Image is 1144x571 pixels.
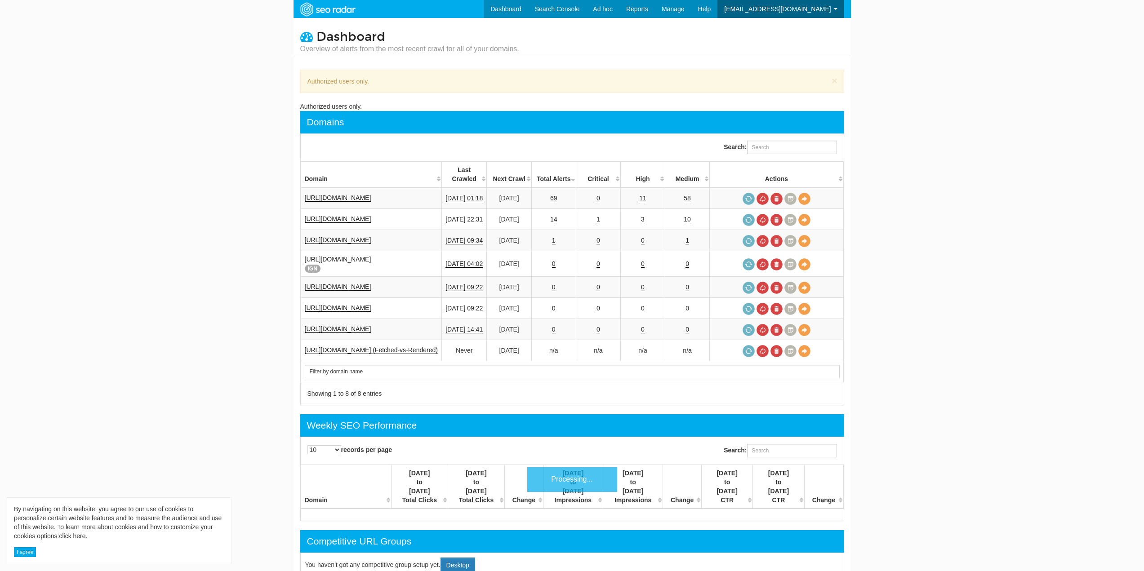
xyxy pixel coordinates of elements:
a: View Domain Overview [798,258,810,270]
th: High: activate to sort column descending [621,162,665,188]
a: 1 [596,216,600,223]
span: Ad hoc [593,5,613,13]
a: Request a crawl [743,303,755,315]
a: [URL][DOMAIN_NAME] [305,304,371,312]
a: Delete most recent audit [770,282,783,294]
a: [DATE] 09:22 [445,305,483,312]
a: Crawl History [784,345,797,357]
a: Crawl History [784,235,797,247]
th: Next Crawl: activate to sort column descending [487,162,531,188]
a: Cancel in-progress audit [757,235,769,247]
a: 0 [596,283,600,291]
td: n/a [621,340,665,361]
td: [DATE] [487,298,531,319]
span: Search Console [535,5,580,13]
a: 14 [550,216,557,223]
th: Domain: activate to sort column ascending [301,162,441,188]
a: 58 [684,195,691,202]
a: 0 [596,237,600,244]
th: [DATE] to [DATE] Total Clicks [448,465,504,509]
a: Request a crawl [743,214,755,226]
a: [DATE] 14:41 [445,326,483,333]
a: 0 [686,305,689,312]
th: [DATE] to [DATE] CTR [753,465,804,509]
a: [URL][DOMAIN_NAME] (Fetched-vs-Rendered) [305,346,438,354]
a: [DATE] 09:34 [445,237,483,244]
a: Cancel in-progress audit [757,282,769,294]
td: [DATE] [487,230,531,251]
a: Cancel in-progress audit [757,324,769,336]
a: Cancel in-progress audit [757,193,769,205]
input: Search [305,365,840,378]
th: [DATE] to [DATE] Impressions [603,465,663,509]
small: Overview of alerts from the most recent crawl for all of your domains. [300,44,519,54]
a: Cancel in-progress audit [757,345,769,357]
span: IGN [305,265,320,273]
a: View Domain Overview [798,324,810,336]
a: Request a crawl [743,193,755,205]
a: 0 [686,326,689,333]
a: 10 [684,216,691,223]
a: [URL][DOMAIN_NAME] [305,325,371,333]
label: Search: [724,444,837,457]
a: View Domain Overview [798,193,810,205]
th: Actions: activate to sort column ascending [710,162,843,188]
button: × [832,76,837,85]
a: 0 [552,260,556,268]
a: 0 [641,326,645,333]
a: Delete most recent audit [770,258,783,270]
a: Crawl History [784,193,797,205]
span: Dashboard [316,29,385,44]
a: Delete most recent audit [770,193,783,205]
td: [DATE] [487,319,531,340]
a: Crawl History [784,282,797,294]
a: 3 [641,216,645,223]
a: Delete most recent audit [770,303,783,315]
a: Request a crawl [743,258,755,270]
label: Search: [724,141,837,154]
a: Crawl History [784,214,797,226]
td: [DATE] [487,187,531,209]
td: [DATE] [487,251,531,277]
th: Change [663,465,702,509]
a: 0 [686,260,689,268]
a: Crawl History [784,258,797,270]
a: 0 [686,283,689,291]
select: records per page [307,445,341,454]
th: Last Crawled: activate to sort column descending [441,162,487,188]
a: 11 [639,195,646,202]
a: [DATE] 22:31 [445,216,483,223]
th: [DATE] to [DATE] CTR [702,465,753,509]
a: Cancel in-progress audit [757,214,769,226]
td: n/a [576,340,620,361]
th: Medium: activate to sort column descending [665,162,710,188]
th: Domain [301,465,391,509]
a: 0 [641,237,645,244]
a: 1 [686,237,689,244]
div: Weekly SEO Performance [307,419,417,432]
a: Cancel in-progress audit [757,258,769,270]
a: Cancel in-progress audit [757,303,769,315]
a: 0 [552,326,556,333]
a: 0 [641,283,645,291]
div: Authorized users only. [300,70,844,93]
td: [DATE] [487,209,531,230]
a: click here [59,532,85,540]
a: Crawl History [784,303,797,315]
a: 0 [596,260,600,268]
div: Competitive URL Groups [307,535,412,548]
a: [DATE] 01:18 [445,195,483,202]
th: [DATE] to [DATE] Impressions [543,465,603,509]
span: [EMAIL_ADDRESS][DOMAIN_NAME] [724,5,831,13]
a: 0 [641,305,645,312]
th: [DATE] to [DATE] Total Clicks [391,465,448,509]
a: 0 [552,305,556,312]
a: View Domain Overview [798,235,810,247]
i:  [300,30,313,43]
a: [URL][DOMAIN_NAME] [305,283,371,291]
a: View Domain Overview [798,345,810,357]
a: [URL][DOMAIN_NAME] [305,215,371,223]
a: 0 [596,326,600,333]
th: Total Alerts: activate to sort column ascending [531,162,576,188]
img: SEORadar [297,1,359,18]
